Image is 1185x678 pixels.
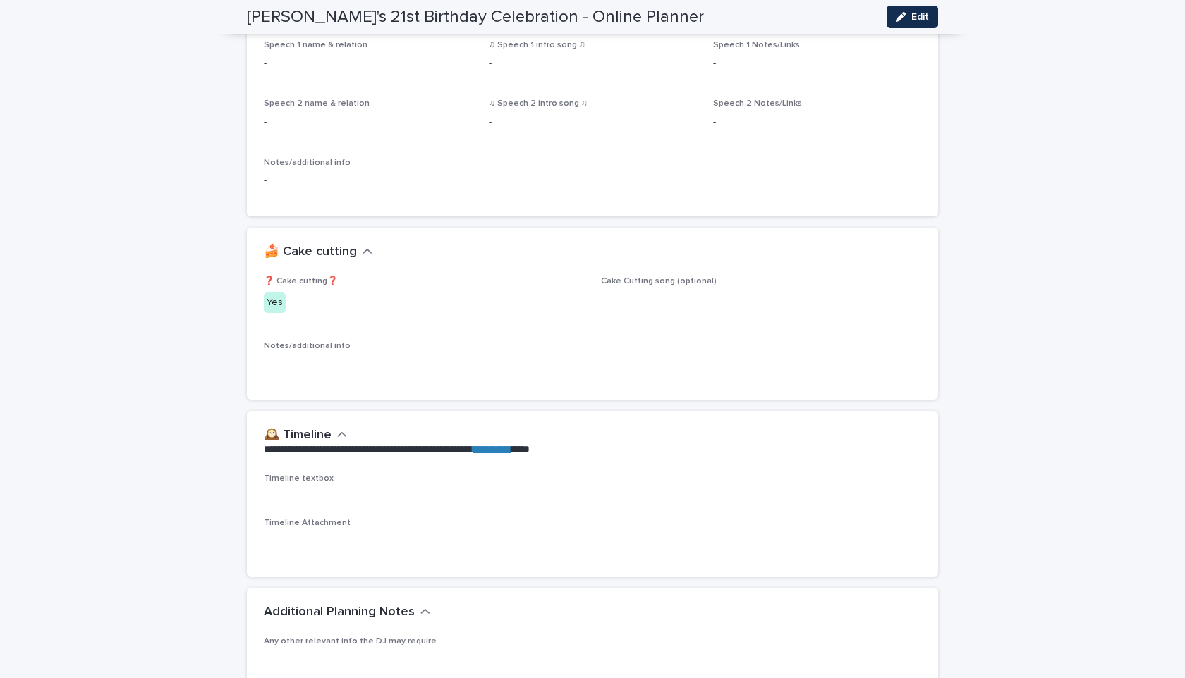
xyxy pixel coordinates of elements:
[713,115,921,130] p: -
[264,342,351,350] span: Notes/additional info
[264,519,351,527] span: Timeline Attachment
[489,115,492,130] p: -
[601,292,921,307] p: -
[264,605,430,620] button: Additional Planning Notes
[887,6,938,28] button: Edit
[264,605,415,620] h2: Additional Planning Notes
[264,357,921,371] p: -
[264,159,351,167] span: Notes/additional info
[264,653,921,667] p: -
[489,41,585,49] span: ♫ Speech 1 intro song ♫
[264,245,357,260] h2: 🍰 Cake cutting
[264,99,370,108] span: Speech 2 name & relation
[247,7,704,27] h2: [PERSON_NAME]'s 21st Birthday Celebration - Online Planner
[601,277,717,285] span: Cake Cutting song (optional)
[264,56,472,71] p: -
[264,173,921,188] p: -
[264,115,472,130] p: -
[911,12,929,22] span: Edit
[713,99,802,108] span: Speech 2 Notes/Links
[489,56,492,71] p: -
[264,428,332,443] h2: 🕰️ Timeline
[713,56,716,71] p: -
[713,41,800,49] span: Speech 1 Notes/Links
[264,474,334,483] span: Timeline textbox
[264,428,347,443] button: 🕰️ Timeline
[264,637,437,646] span: Any other relevant info the DJ may require
[264,292,286,313] div: Yes
[264,41,367,49] span: Speech 1 name & relation
[489,99,588,108] span: ♫ Speech 2 intro song ♫
[264,245,372,260] button: 🍰 Cake cutting
[264,534,584,548] p: -
[264,277,338,285] span: ❓ Cake cutting❓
